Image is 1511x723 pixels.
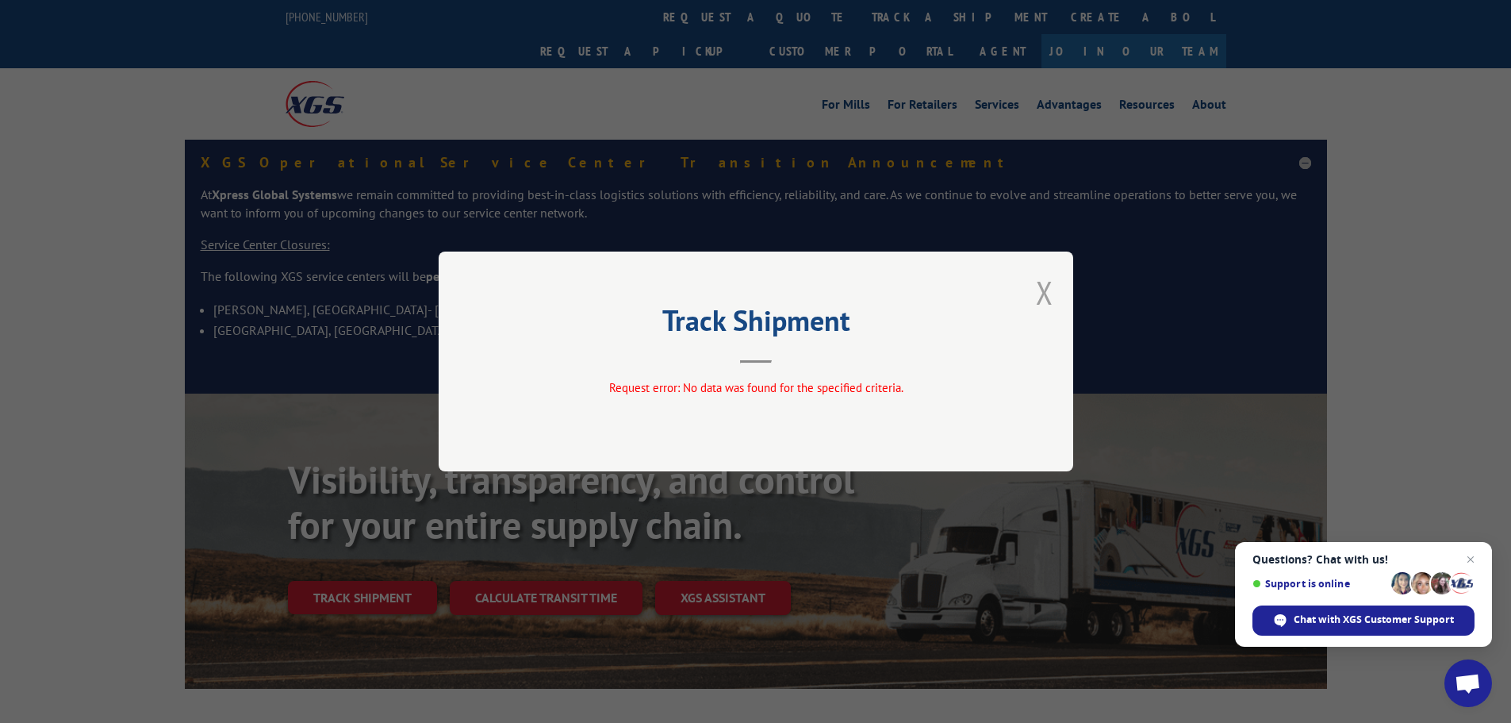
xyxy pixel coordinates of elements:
[1036,271,1053,313] button: Close modal
[1294,613,1454,627] span: Chat with XGS Customer Support
[1252,606,1475,636] span: Chat with XGS Customer Support
[1444,660,1492,707] a: Open chat
[518,310,994,340] h2: Track Shipment
[608,380,903,395] span: Request error: No data was found for the specified criteria.
[1252,553,1475,566] span: Questions? Chat with us!
[1252,578,1386,590] span: Support is online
